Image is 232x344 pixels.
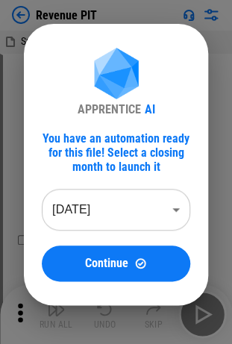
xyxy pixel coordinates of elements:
[42,131,190,174] div: You have an automation ready for this file! Select a closing month to launch it
[85,257,128,269] span: Continue
[78,102,141,116] div: APPRENTICE
[42,189,190,231] div: [DATE]
[134,257,147,269] img: Continue
[42,246,190,281] button: ContinueContinue
[87,48,146,102] img: Apprentice AI
[145,102,155,116] div: AI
